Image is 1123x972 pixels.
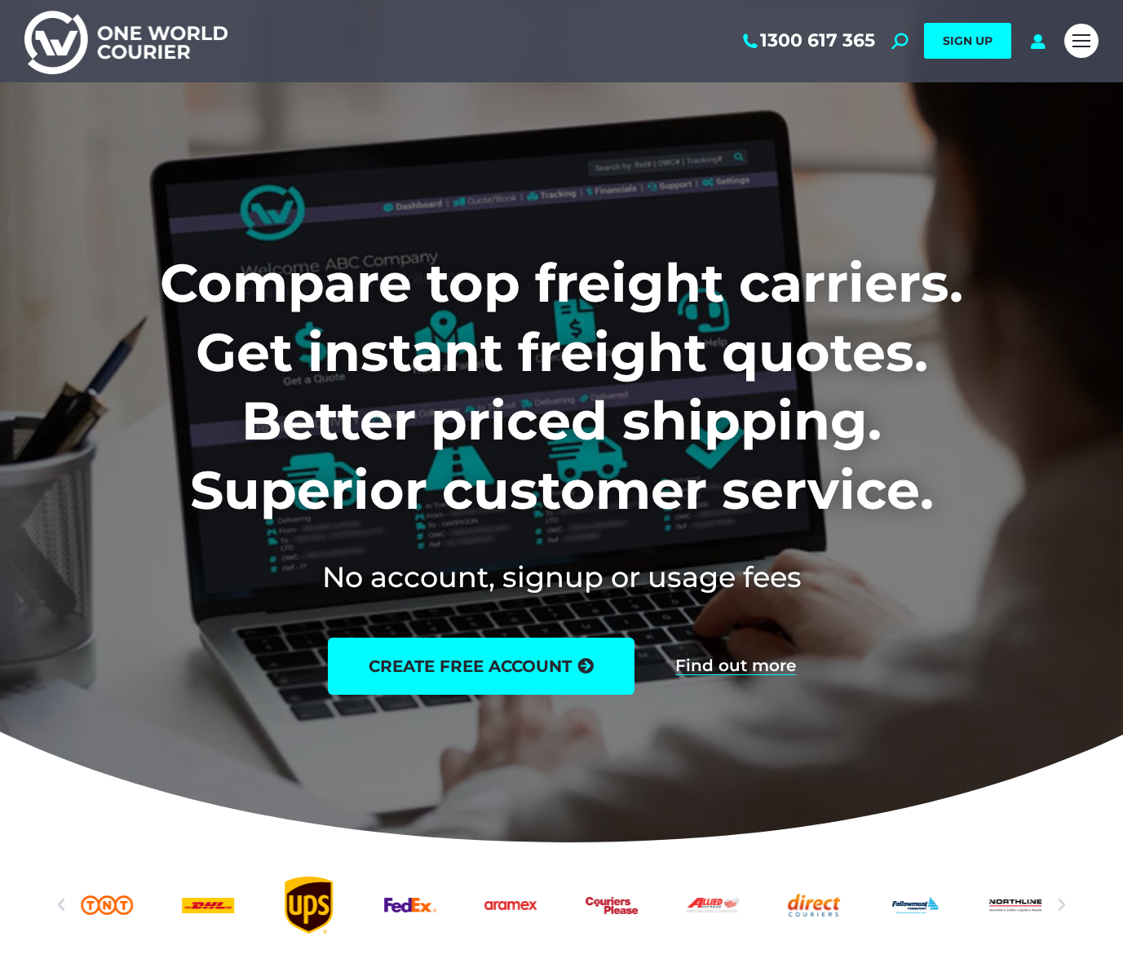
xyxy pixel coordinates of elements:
[283,877,335,934] a: UPS logo
[740,30,875,51] a: 1300 617 365
[990,877,1042,934] a: Northline logo
[283,877,335,934] div: 4 / 25
[990,877,1042,934] div: 11 / 25
[889,877,941,934] a: Followmont transoirt web logo
[24,8,228,74] img: One World Courier
[52,557,1071,597] h2: No account, signup or usage fees
[687,877,739,934] a: Allied Express logo
[586,877,638,934] a: Couriers Please logo
[328,638,634,695] a: create free account
[943,33,993,48] span: SIGN UP
[485,877,537,934] div: 6 / 25
[52,249,1071,524] h1: Compare top freight carriers. Get instant freight quotes. Better priced shipping. Superior custom...
[384,877,436,934] div: 5 / 25
[788,877,840,934] a: Direct Couriers logo
[1064,24,1099,58] a: Mobile menu icon
[924,23,1011,59] a: SIGN UP
[485,877,537,934] a: Aramex_logo
[81,877,133,934] div: 2 / 25
[687,877,739,934] div: 8 / 25
[586,877,638,934] div: 7 / 25
[788,877,840,934] div: 9 / 25
[182,877,234,934] a: DHl logo
[81,877,1041,934] div: Slides
[384,877,436,934] a: FedEx logo
[81,877,133,934] a: TNT logo Australian freight company
[889,877,941,934] div: 10 / 25
[182,877,234,934] div: 3 / 25
[675,657,796,675] a: Find out more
